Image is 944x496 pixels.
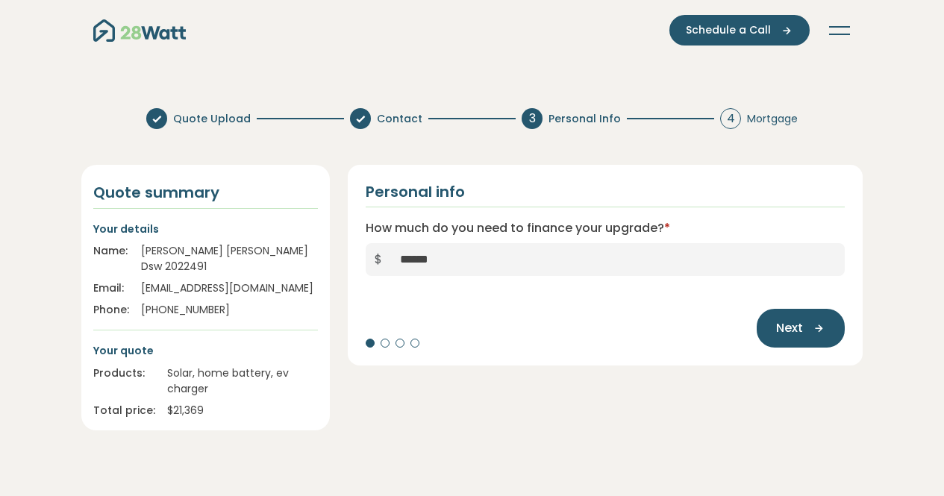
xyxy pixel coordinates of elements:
div: Phone: [93,302,129,318]
button: Schedule a Call [669,15,810,45]
div: $ 21,369 [167,403,318,418]
div: Solar, home battery, ev charger [167,365,318,397]
div: [PERSON_NAME] [PERSON_NAME] Dsw 2022491 [141,243,318,274]
div: Total price: [93,403,155,418]
div: Products: [93,365,155,397]
button: Next [757,309,845,348]
div: Name: [93,243,129,274]
p: Your quote [93,342,318,359]
nav: Main navigation [93,15,851,45]
h2: Personal info [366,183,465,201]
span: Quote Upload [173,111,251,127]
img: 28Watt [93,19,186,42]
div: [EMAIL_ADDRESS][DOMAIN_NAME] [141,280,318,296]
div: 4 [720,108,741,129]
span: Next [776,319,803,337]
h4: Quote summary [93,183,318,202]
span: Schedule a Call [686,22,771,38]
div: Email: [93,280,129,296]
label: How much do you need to finance your upgrade? [366,219,670,237]
div: 3 [522,108,543,129]
p: Your details [93,221,318,237]
span: Contact [377,111,422,127]
button: Toggle navigation [828,23,851,38]
span: Personal Info [548,111,621,127]
span: Mortgage [747,111,798,127]
span: $ [366,243,391,276]
div: [PHONE_NUMBER] [141,302,318,318]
